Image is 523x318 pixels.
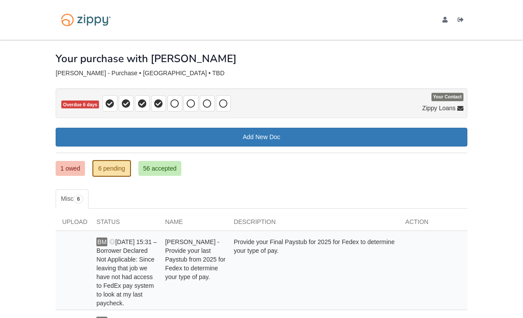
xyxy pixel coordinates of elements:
[56,189,88,209] a: Misc
[56,53,237,64] h1: Your purchase with [PERSON_NAME]
[227,217,399,231] div: Description
[74,195,84,203] span: 6
[159,217,227,231] div: Name
[56,128,467,147] a: Add New Doc
[138,161,181,176] a: 56 accepted
[165,238,226,280] span: [PERSON_NAME] - Provide your last Paystub from 2025 for Fedex to determine your type of pay.
[227,238,399,308] div: Provide your Final Paystub for 2025 for Fedex to determine your type of pay.
[458,17,467,25] a: Log out
[61,101,99,109] span: Overdue 6 days
[90,217,159,231] div: Status
[399,217,467,231] div: Action
[431,93,463,101] span: Your Contact
[96,238,107,246] span: BM
[92,160,131,177] a: 6 pending
[56,161,85,176] a: 1 owed
[422,104,456,112] span: Zippy Loans
[96,238,157,307] span: [DATE] 15:31 – Borrower Declared Not Applicable: Since leaving that job we have not had access to...
[442,17,451,25] a: edit profile
[56,10,116,30] img: Logo
[56,217,90,231] div: Upload
[56,70,467,77] div: [PERSON_NAME] - Purchase • [GEOGRAPHIC_DATA] • TBD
